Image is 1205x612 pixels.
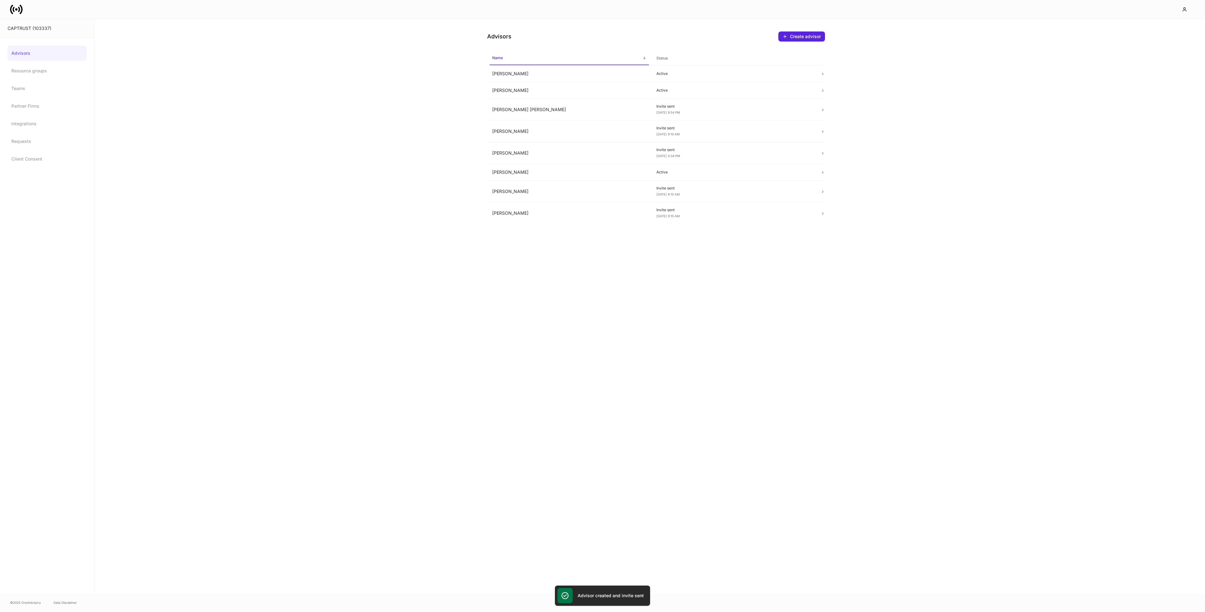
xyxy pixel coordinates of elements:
h6: Status [656,55,668,61]
span: [DATE] 9:54 PM [656,110,680,114]
td: [PERSON_NAME] [PERSON_NAME] [487,99,651,121]
td: [PERSON_NAME] [487,142,651,164]
span: [DATE] 9:10 AM [656,214,680,218]
td: [PERSON_NAME] [487,181,651,202]
p: Active [656,170,810,175]
span: Name [490,52,649,65]
h5: Advisor created and invite sent [578,592,644,599]
p: Invite sent [656,147,810,152]
p: Invite sent [656,186,810,191]
span: [DATE] 4:34 PM [656,154,680,158]
div: Create advisor [790,33,821,40]
a: Requests [8,134,87,149]
td: [PERSON_NAME] [487,82,651,99]
h4: Advisors [487,33,511,40]
p: Invite sent [656,126,810,131]
a: Client Consent [8,151,87,167]
td: [PERSON_NAME] [487,164,651,181]
a: Advisors [8,46,87,61]
td: [PERSON_NAME] [487,65,651,82]
span: © 2025 OneAdvisory [10,600,41,605]
p: Active [656,88,810,93]
a: Data Disclaimer [54,600,77,605]
button: Create advisor [778,31,825,42]
p: Invite sent [656,207,810,212]
h6: Name [492,55,503,61]
a: Integrations [8,116,87,131]
span: Status [654,52,813,65]
p: Active [656,71,810,76]
div: CAPTRUST (103337) [8,25,87,31]
span: [DATE] 9:10 AM [656,192,680,196]
p: Invite sent [656,104,810,109]
td: [PERSON_NAME] [487,202,651,224]
a: Teams [8,81,87,96]
a: Partner Firms [8,99,87,114]
span: [DATE] 9:10 AM [656,132,680,136]
td: [PERSON_NAME] [487,121,651,142]
a: Resource groups [8,63,87,78]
